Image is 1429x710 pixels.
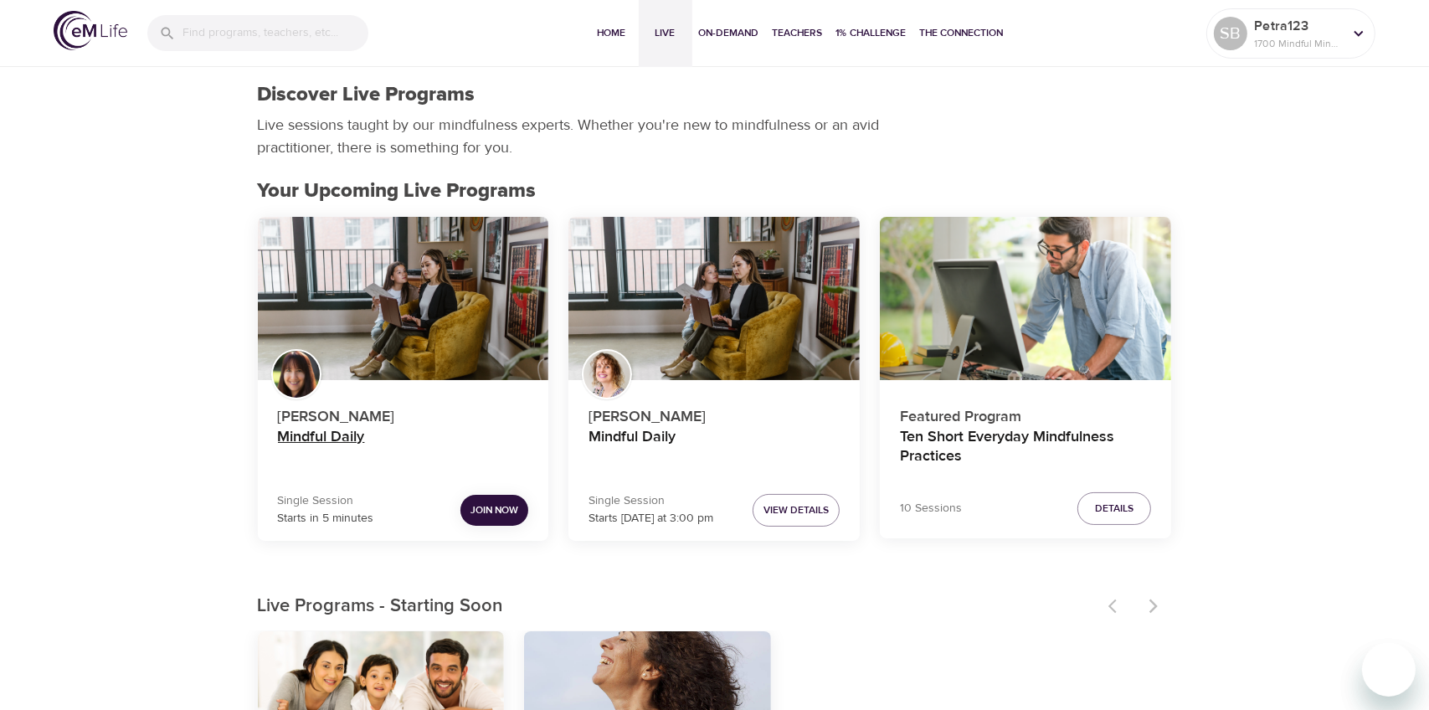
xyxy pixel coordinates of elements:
[880,217,1171,381] button: Ten Short Everyday Mindfulness Practices
[753,494,840,527] button: View Details
[258,114,886,159] p: Live sessions taught by our mindfulness experts. Whether you're new to mindfulness or an avid pra...
[699,24,759,42] span: On-Demand
[258,83,475,107] h1: Discover Live Programs
[900,500,962,517] p: 10 Sessions
[54,11,127,50] img: logo
[773,24,823,42] span: Teachers
[1077,492,1151,525] button: Details
[258,217,549,381] button: Mindful Daily
[460,495,528,526] button: Join Now
[645,24,686,42] span: Live
[470,502,518,519] span: Join Now
[589,399,840,428] p: [PERSON_NAME]
[589,428,840,468] h4: Mindful Daily
[1254,36,1343,51] p: 1700 Mindful Minutes
[1254,16,1343,36] p: Petra123
[589,492,713,510] p: Single Session
[1214,17,1247,50] div: SB
[278,510,374,527] p: Starts in 5 minutes
[258,593,1098,620] p: Live Programs - Starting Soon
[900,399,1151,428] p: Featured Program
[568,217,860,381] button: Mindful Daily
[1362,643,1416,697] iframe: Button to launch messaging window
[589,510,713,527] p: Starts [DATE] at 3:00 pm
[278,399,529,428] p: [PERSON_NAME]
[763,502,829,519] span: View Details
[182,15,368,51] input: Find programs, teachers, etc...
[920,24,1004,42] span: The Connection
[258,179,1172,203] h2: Your Upcoming Live Programs
[836,24,907,42] span: 1% Challenge
[278,492,374,510] p: Single Session
[278,428,529,468] h4: Mindful Daily
[900,428,1151,468] h4: Ten Short Everyday Mindfulness Practices
[592,24,632,42] span: Home
[1095,500,1133,517] span: Details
